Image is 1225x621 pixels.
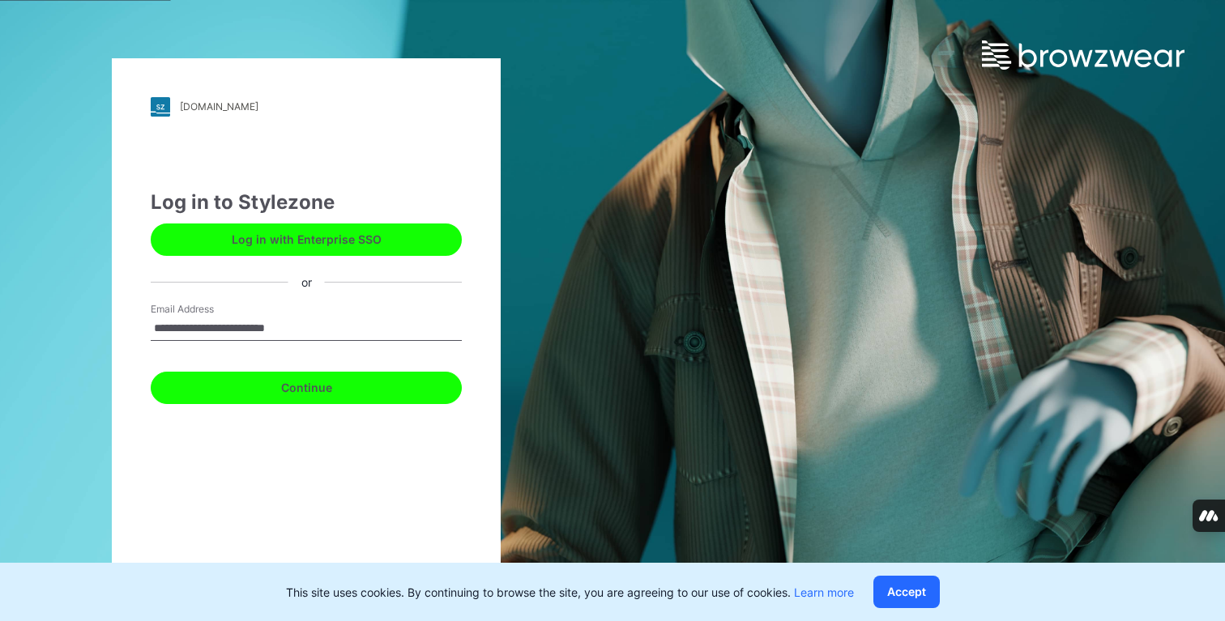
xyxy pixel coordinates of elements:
[151,372,462,404] button: Continue
[180,100,258,113] div: [DOMAIN_NAME]
[873,576,940,608] button: Accept
[151,97,462,117] a: [DOMAIN_NAME]
[288,274,325,291] div: or
[151,223,462,256] button: Log in with Enterprise SSO
[151,302,264,317] label: Email Address
[794,585,854,599] a: Learn more
[982,40,1184,70] img: browzwear-logo.e42bd6dac1945053ebaf764b6aa21510.svg
[286,584,854,601] p: This site uses cookies. By continuing to browse the site, you are agreeing to our use of cookies.
[151,188,462,217] div: Log in to Stylezone
[151,97,170,117] img: stylezone-logo.562084cfcfab977791bfbf7441f1a819.svg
